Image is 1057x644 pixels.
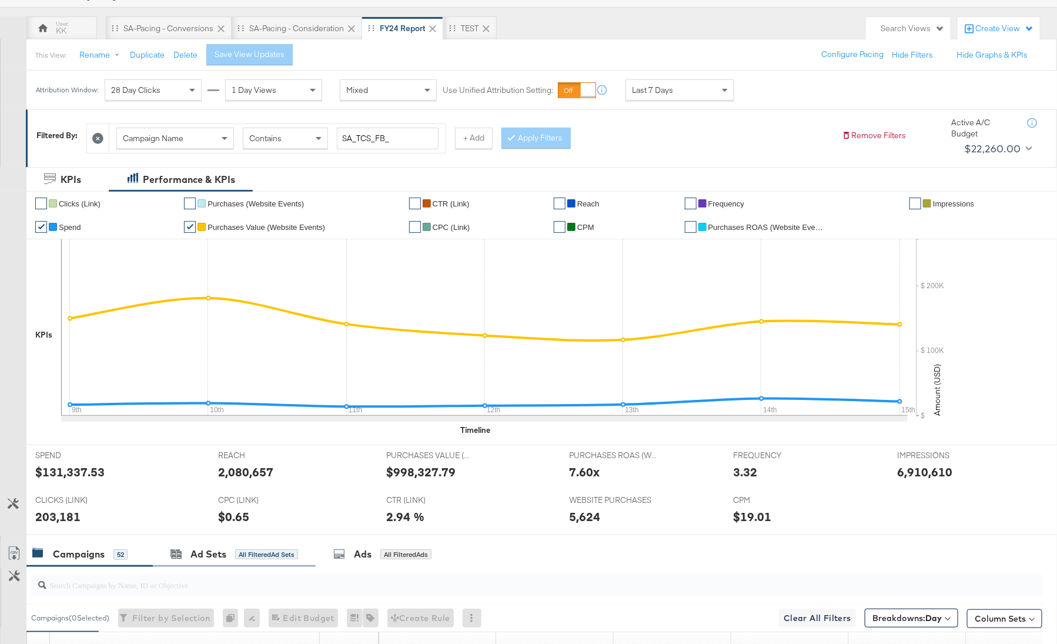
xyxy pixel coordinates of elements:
span: Purchases Value (Website Events) [208,223,325,232]
span: Reach [577,199,600,208]
span: CPM [577,223,594,232]
span: PURCHASES ROAS (WEBSITE EVENTS) [569,450,657,461]
button: Rename [71,45,132,66]
button: + Add [455,128,493,149]
div: Performance & KPIs [143,173,235,186]
div: KPIs [35,329,52,341]
div: All Filtered Ads [380,549,432,560]
a: ✔ [685,221,697,233]
span: Frequency [708,199,744,208]
button: Configure Pacing [813,44,892,65]
div: 3.32 [733,463,757,481]
a: ✔ [409,221,421,233]
div: Drag to reorder tab [112,25,118,31]
div: SA-Pacing - Consideration [249,23,344,34]
div: $22,260.00 [964,140,1021,158]
button: $22,260.00 [959,139,1035,158]
div: SA-Pacing - Conversions [123,23,213,34]
span: CTR (Link) [433,199,470,208]
span: SPEND [35,450,123,461]
div: Attribution Window: [35,86,99,94]
div: Drag to reorder tab [368,25,374,31]
div: Search Views [881,23,945,34]
span: CPC (LINK) [218,495,306,506]
b: Day [925,613,942,623]
a: ✔ [184,221,196,233]
a: ✔ [685,198,697,209]
div: 5,624 [569,508,600,525]
a: ✔ [35,198,47,209]
span: CTR (LINK) [387,495,475,506]
input: Search Campaigns by Name, ID or Objective [46,569,950,592]
span: CPM [733,495,821,506]
a: ✔ [409,198,421,209]
a: ✔ [554,198,566,209]
input: Enter a search term [337,128,439,149]
div: Ad Sets [190,548,226,561]
span: 1 Day Views [232,85,276,95]
label: Use Unified Attribution Setting: [443,85,553,96]
text: Amount (USD) [932,364,942,416]
span: WEBSITE PURCHASES [569,495,657,506]
span: Last 7 Days [632,85,673,95]
span: Spend [59,223,81,232]
span: Clicks (Link) [59,199,101,208]
span: FREQUENCY [733,450,821,461]
button: Column Sets [967,609,1042,628]
div: $19.01 [733,508,771,525]
div: 2.94 % [387,508,425,525]
div: Drag to reorder tab [238,25,244,31]
button: Duplicate [130,49,165,61]
div: Active A/C Budget [951,117,1016,139]
span: REACH [218,450,306,461]
span: Impressions [933,199,974,208]
button: Remove Filters [842,130,906,141]
div: 203,181 [35,508,81,525]
div: 52 [113,549,128,560]
div: 6,910,610 [897,463,952,481]
span: Mixed [346,85,368,95]
div: $0.65 [218,508,249,525]
div: 7.60x [569,463,600,481]
span: 28 Day Clicks [111,85,160,95]
div: Ads [354,548,372,561]
button: Breakdowns:Day [865,609,958,628]
div: 2,080,657 [218,463,273,481]
span: Campaign Name [123,133,183,144]
div: Timeline [461,425,491,436]
div: Filtered By: [36,130,78,141]
a: ✔ [554,221,566,233]
span: CLICKS (LINK) [35,495,123,506]
div: FY24 Report [380,23,425,34]
span: Contains [249,133,282,144]
div: KPIs [61,173,81,186]
div: TEST [461,23,479,34]
button: Hide Graphs & KPIs [956,49,1028,61]
span: PURCHASES VALUE (WEBSITE EVENTS) [387,450,475,461]
div: All Filtered Ad Sets [235,549,298,560]
span: IMPRESSIONS [897,450,985,461]
a: ✔ [909,198,921,209]
div: Create View [975,23,1034,35]
span: Breakdowns: [872,612,942,624]
span: Clear All Filters [784,611,851,626]
div: Campaigns [53,548,105,561]
button: Delete [173,49,198,61]
button: Clear All Filters [779,609,856,628]
span: Purchases ROAS (Website Events) [708,223,826,232]
div: $131,337.53 [35,463,105,481]
a: ✔ [184,198,196,209]
div: $998,327.79 [387,463,456,481]
div: This View: [35,51,66,60]
span: CPC (Link) [433,223,470,232]
span: Purchases (Website Events) [208,199,304,208]
div: Campaigns ( 0 Selected) [31,613,109,623]
button: Hide Filters [892,49,933,61]
div: KK [56,25,67,36]
div: 0 [223,609,244,628]
div: Drag to reorder tab [449,25,456,31]
a: ✔ [35,221,47,233]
